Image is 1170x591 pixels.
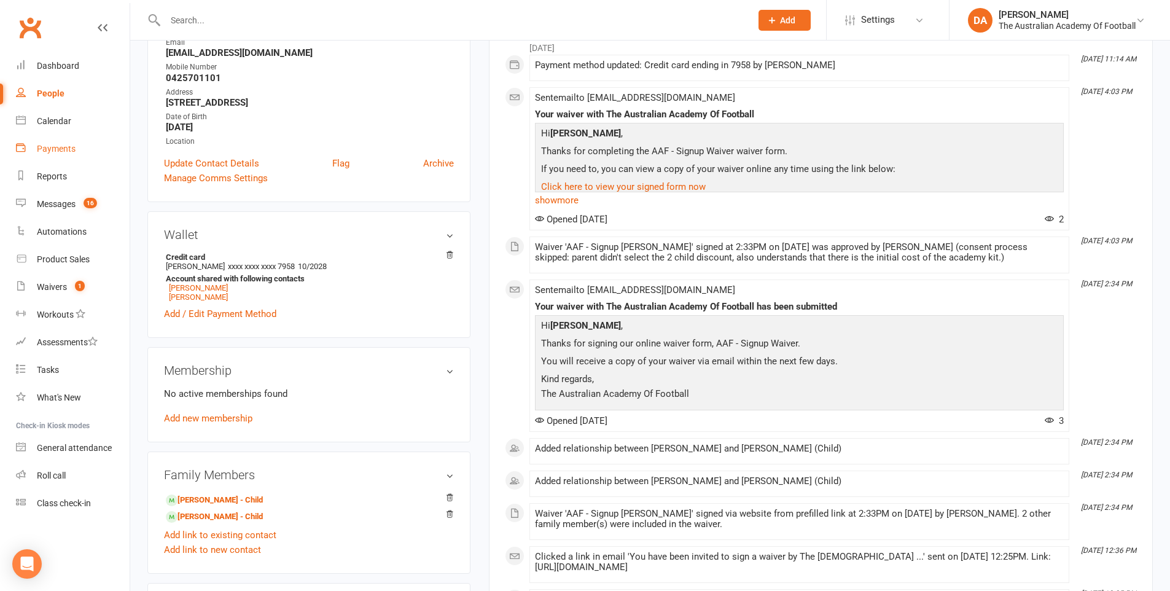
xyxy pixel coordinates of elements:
[535,284,735,295] span: Sent email to [EMAIL_ADDRESS][DOMAIN_NAME]
[423,156,454,171] a: Archive
[535,92,735,103] span: Sent email to [EMAIL_ADDRESS][DOMAIN_NAME]
[535,242,1064,263] div: Waiver 'AAF - Signup [PERSON_NAME]' signed at 2:33PM on [DATE] was approved by [PERSON_NAME] (con...
[162,12,743,29] input: Search...
[164,171,268,186] a: Manage Comms Settings
[16,301,130,329] a: Workouts
[1081,237,1132,245] i: [DATE] 4:03 PM
[535,60,1064,71] div: Payment method updated: Credit card ending in 7958 by [PERSON_NAME]
[1081,87,1132,96] i: [DATE] 4:03 PM
[1081,280,1132,288] i: [DATE] 2:34 PM
[37,254,90,264] div: Product Sales
[166,97,454,108] strong: [STREET_ADDRESS]
[169,292,228,302] a: [PERSON_NAME]
[228,262,295,271] span: xxxx xxxx xxxx 7958
[1045,214,1064,225] span: 2
[16,273,130,301] a: Waivers 1
[166,511,263,523] a: [PERSON_NAME] - Child
[535,192,1064,209] a: show more
[16,218,130,246] a: Automations
[535,109,1064,120] div: Your waiver with The Australian Academy Of Football
[37,282,67,292] div: Waivers
[541,181,706,192] a: Click here to view your signed form now
[164,386,454,401] p: No active memberships found
[169,283,228,292] a: [PERSON_NAME]
[999,9,1136,20] div: [PERSON_NAME]
[1081,55,1136,63] i: [DATE] 11:14 AM
[16,80,130,108] a: People
[1081,503,1132,512] i: [DATE] 2:34 PM
[164,156,259,171] a: Update Contact Details
[37,199,76,209] div: Messages
[16,490,130,517] a: Class kiosk mode
[37,116,71,126] div: Calendar
[16,462,130,490] a: Roll call
[37,227,87,237] div: Automations
[16,190,130,218] a: Messages 16
[861,6,895,34] span: Settings
[37,144,76,154] div: Payments
[1081,546,1136,555] i: [DATE] 12:36 PM
[16,329,130,356] a: Assessments
[16,356,130,384] a: Tasks
[550,320,621,331] strong: [PERSON_NAME]
[16,135,130,163] a: Payments
[164,307,276,321] a: Add / Edit Payment Method
[1045,415,1064,426] span: 3
[37,498,91,508] div: Class check-in
[37,310,74,319] div: Workouts
[16,108,130,135] a: Calendar
[166,111,454,123] div: Date of Birth
[166,274,448,283] strong: Account shared with following contacts
[538,144,1061,162] p: Thanks for completing the AAF - Signup Waiver waiver form.
[16,384,130,412] a: What's New
[166,47,454,58] strong: [EMAIL_ADDRESS][DOMAIN_NAME]
[780,15,795,25] span: Add
[15,12,45,43] a: Clubworx
[166,122,454,133] strong: [DATE]
[535,214,607,225] span: Opened [DATE]
[164,528,276,542] a: Add link to existing contact
[16,163,130,190] a: Reports
[535,415,607,426] span: Opened [DATE]
[12,549,42,579] div: Open Intercom Messenger
[16,434,130,462] a: General attendance kiosk mode
[968,8,993,33] div: DA
[535,552,1064,573] div: Clicked a link in email 'You have been invited to sign a waiver by The [DEMOGRAPHIC_DATA] ...' se...
[550,128,621,139] strong: [PERSON_NAME]
[166,494,263,507] a: [PERSON_NAME] - Child
[164,542,261,557] a: Add link to new contact
[1081,471,1132,479] i: [DATE] 2:34 PM
[166,87,454,98] div: Address
[164,228,454,241] h3: Wallet
[164,413,252,424] a: Add new membership
[298,262,327,271] span: 10/2028
[1081,438,1132,447] i: [DATE] 2:34 PM
[999,20,1136,31] div: The Australian Academy Of Football
[538,336,1061,354] p: Thanks for signing our online waiver form, AAF - Signup Waiver.
[37,471,66,480] div: Roll call
[164,364,454,377] h3: Membership
[16,52,130,80] a: Dashboard
[332,156,349,171] a: Flag
[84,198,97,208] span: 16
[535,509,1064,530] div: Waiver 'AAF - Signup [PERSON_NAME]' signed via website from prefilled link at 2:33PM on [DATE] by...
[538,318,1061,336] p: Hi ,
[538,126,1061,144] p: Hi ,
[538,162,1061,179] p: If you need to, you can view a copy of your waiver online any time using the link below:
[166,136,454,147] div: Location
[505,35,1137,55] li: [DATE]
[759,10,811,31] button: Add
[37,88,64,98] div: People
[535,302,1064,312] div: Your waiver with The Australian Academy Of Football has been submitted
[535,444,1064,454] div: Added relationship between [PERSON_NAME] and [PERSON_NAME] (Child)
[37,393,81,402] div: What's New
[37,365,59,375] div: Tasks
[166,61,454,73] div: Mobile Number
[166,37,454,49] div: Email
[164,468,454,482] h3: Family Members
[75,281,85,291] span: 1
[16,246,130,273] a: Product Sales
[164,251,454,303] li: [PERSON_NAME]
[166,72,454,84] strong: 0425701101
[166,252,448,262] strong: Credit card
